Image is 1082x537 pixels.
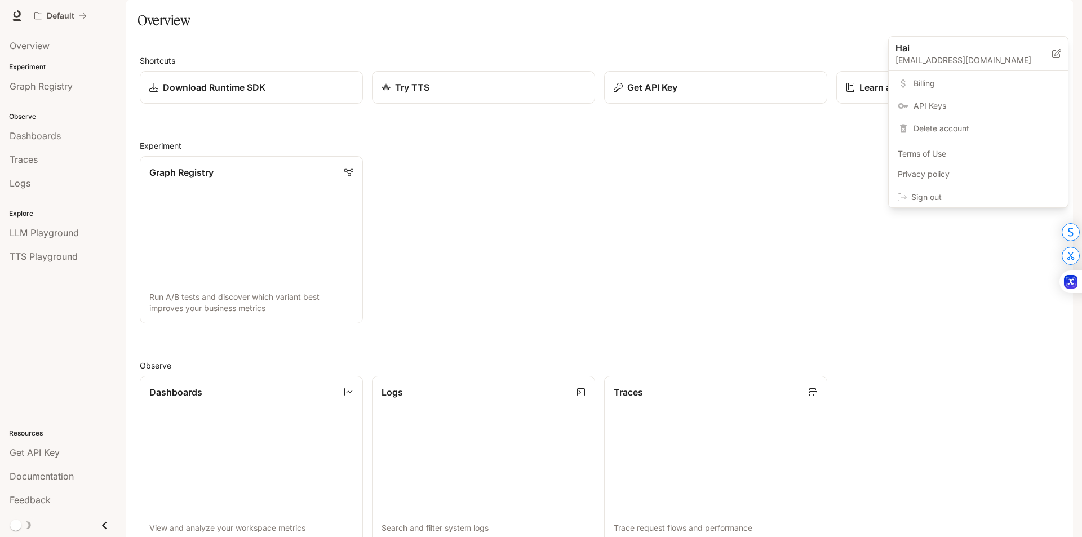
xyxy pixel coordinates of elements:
[914,123,1059,134] span: Delete account
[891,118,1066,139] div: Delete account
[891,73,1066,94] a: Billing
[895,55,1052,66] p: [EMAIL_ADDRESS][DOMAIN_NAME]
[891,96,1066,116] a: API Keys
[914,100,1059,112] span: API Keys
[914,78,1059,89] span: Billing
[889,37,1068,71] div: Hai[EMAIL_ADDRESS][DOMAIN_NAME]
[898,148,1059,159] span: Terms of Use
[895,41,1034,55] p: Hai
[898,168,1059,180] span: Privacy policy
[889,187,1068,207] div: Sign out
[891,144,1066,164] a: Terms of Use
[911,192,1059,203] span: Sign out
[891,164,1066,184] a: Privacy policy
